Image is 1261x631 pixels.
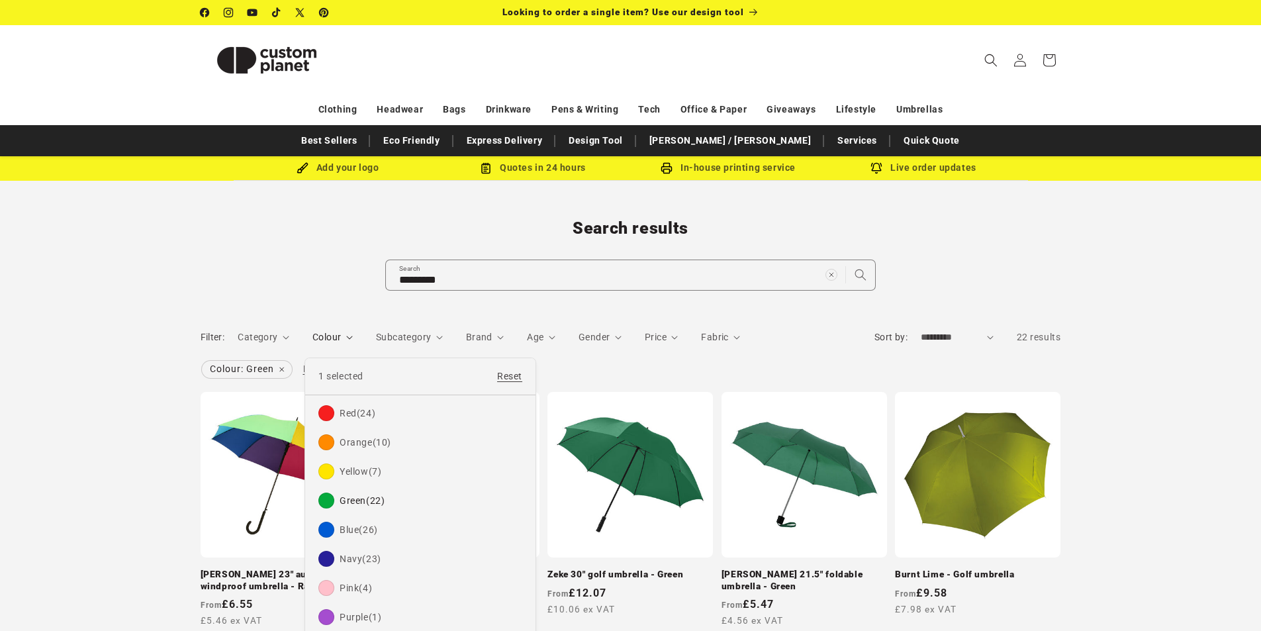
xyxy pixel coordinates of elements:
[638,98,660,121] a: Tech
[377,129,446,152] a: Eco Friendly
[502,7,744,17] span: Looking to order a single item? Use our design tool
[195,25,338,95] a: Custom Planet
[836,98,876,121] a: Lifestyle
[897,129,966,152] a: Quick Quote
[562,129,630,152] a: Design Tool
[1040,488,1261,631] iframe: Chat Widget
[486,98,532,121] a: Drinkware
[497,368,522,385] a: Reset
[443,98,465,121] a: Bags
[312,330,353,344] summary: Colour (1 selected)
[643,129,817,152] a: [PERSON_NAME] / [PERSON_NAME]
[295,129,363,152] a: Best Sellers
[460,129,549,152] a: Express Delivery
[318,371,363,381] span: 1 selected
[976,46,1005,75] summary: Search
[551,98,618,121] a: Pens & Writing
[767,98,816,121] a: Giveaways
[680,98,747,121] a: Office & Paper
[896,98,943,121] a: Umbrellas
[201,30,333,90] img: Custom Planet
[377,98,423,121] a: Headwear
[318,98,357,121] a: Clothing
[831,129,884,152] a: Services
